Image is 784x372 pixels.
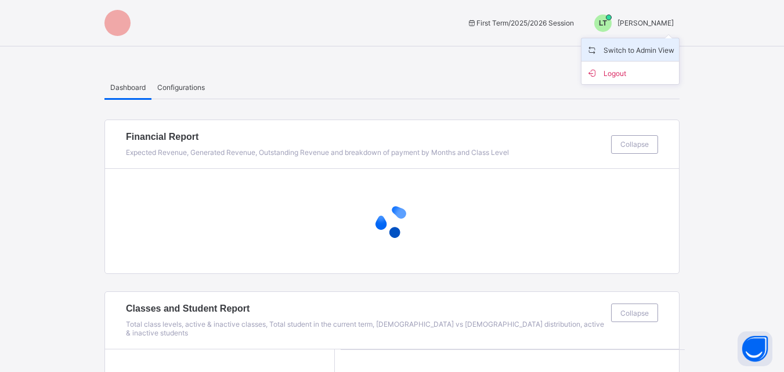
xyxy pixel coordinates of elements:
span: Collapse [620,140,649,149]
span: Configurations [157,83,205,92]
span: Dashboard [110,83,146,92]
button: Open asap [738,331,772,366]
li: dropdown-list-item-name-0 [581,38,679,62]
span: Collapse [620,309,649,317]
li: dropdown-list-item-buttom-1 [581,62,679,84]
span: session/term information [467,19,574,27]
span: [PERSON_NAME] [617,19,674,27]
span: Logout [586,66,674,80]
span: Switch to Admin View [586,43,674,56]
span: Expected Revenue, Generated Revenue, Outstanding Revenue and breakdown of payment by Months and C... [126,148,509,157]
span: Total class levels, active & inactive classes, Total student in the current term, [DEMOGRAPHIC_DA... [126,320,604,337]
span: Financial Report [126,132,605,142]
span: LT [599,19,607,27]
span: Classes and Student Report [126,304,605,314]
